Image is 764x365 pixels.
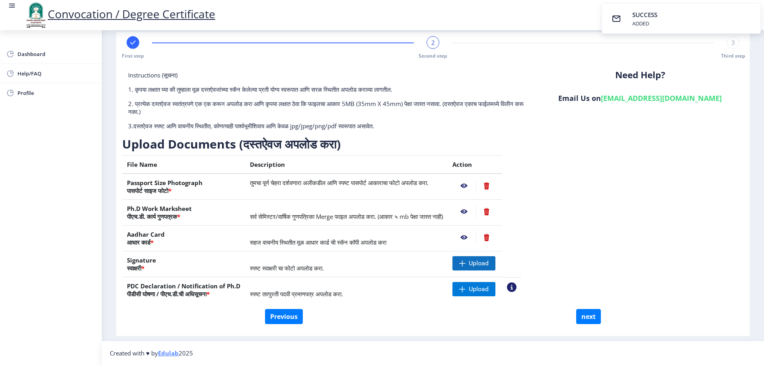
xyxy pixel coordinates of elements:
h3: Upload Documents (दस्तऐवज अपलोड करा) [122,136,521,152]
p: 1. कृपया लक्षात घ्या की तुम्हाला मूळ दस्तऐवजांच्या स्कॅन केलेल्या प्रती योग्य स्वरूपात आणि सरळ स्... [128,85,530,93]
nb-action: View Sample PDC [507,282,516,292]
th: Description [245,156,448,174]
span: Help/FAQ [18,69,95,78]
th: PDC Declaration / Notification of Ph.D पीडीसी घोषणा / पीएच.डी.ची अधिसूचना [122,277,245,303]
th: Signature स्वाक्षरी [122,251,245,277]
span: स्पष्ट स्वाक्षरी चा फोटो अपलोड करा. [250,264,324,272]
span: 2 [431,39,435,46]
th: Ph.D Work Marksheet पीएच.डी. कार्य गुणपत्रक [122,200,245,226]
nb-action: View File [452,230,476,245]
span: Dashboard [18,49,95,59]
span: Upload [469,259,489,267]
td: तुमचा पूर्ण चेहरा दर्शवणारा अलीकडील आणि स्पष्ट पासपोर्ट आकाराचा फोटो अपलोड करा. [245,174,448,200]
button: Previous [265,309,303,324]
span: First step [122,52,144,59]
button: next [576,309,601,324]
th: Passport Size Photograph पासपोर्ट साइज फोटो [122,174,245,200]
span: Instructions (सूचना) [128,71,177,79]
span: सहज वाचनीय स्थितीत मूळ आधार कार्ड ची स्कॅन कॉपी अपलोड करा [250,238,386,246]
a: [EMAIL_ADDRESS][DOMAIN_NAME] [601,93,722,103]
nb-action: Delete File [476,205,497,219]
th: File Name [122,156,245,174]
p: 3.दस्तऐवज स्पष्ट आणि वाचनीय स्थितीत, कोणत्याही पार्श्वभूमीशिवाय आणि केवळ jpg/jpeg/png/pdf स्वरूपा... [128,122,530,130]
p: 2. प्रत्येक दस्तऐवज स्वतंत्रपणे एक एक करून अपलोड करा आणि कृपया लक्षात ठेवा कि फाइलचा आकार 5MB (35... [128,100,530,116]
span: Created with ♥ by 2025 [110,349,193,357]
nb-action: Delete File [476,179,497,193]
span: Third step [721,52,745,59]
span: 3 [731,39,735,46]
span: SUCCESS [632,11,657,19]
span: स्पष्ट तात्पुरती पदवी प्रमाणपत्र अपलोड करा. [250,290,343,298]
a: Edulab [158,349,179,357]
b: Need Help? [615,69,665,81]
div: ADDED [632,20,659,27]
span: Second step [419,52,447,59]
h6: Email Us on [542,93,738,103]
th: Aadhar Card आधार कार्ड [122,226,245,251]
span: Upload [469,285,489,293]
nb-action: View File [452,179,476,193]
span: सर्व सेमिस्टर/वार्षिक गुणपत्रिका Merge फाइल अपलोड करा. (आकार ५ mb पेक्षा जास्त नाही) [250,212,443,220]
nb-action: View File [452,205,476,219]
span: Profile [18,88,95,98]
nb-action: Delete File [476,230,497,245]
th: Action [448,156,502,174]
a: Convocation / Degree Certificate [24,6,215,21]
img: logo [24,2,48,29]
